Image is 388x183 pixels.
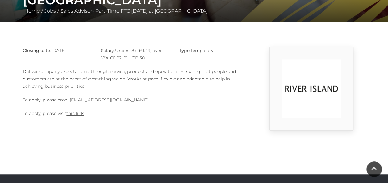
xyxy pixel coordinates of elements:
p: Deliver company expectations, through service, product and operations. Ensuring that people and c... [23,68,248,90]
p: Temporary [179,47,248,54]
a: this link [66,111,84,116]
strong: Closing date: [23,48,51,53]
p: To apply, please email . [23,96,248,104]
a: Jobs [43,8,57,14]
p: To apply, please visit . [23,110,248,117]
a: Sales Advisor- Part-Time FTC [DATE] at [GEOGRAPHIC_DATA] [59,8,209,14]
p: Under 18’s £9.49, over 18’s £11.22, 21+ £12.30 [101,47,170,62]
strong: Salary: [101,48,115,53]
strong: Type: [179,48,190,53]
a: [EMAIL_ADDRESS][DOMAIN_NAME] [70,97,148,103]
p: [DATE] [23,47,92,54]
img: 9_1554823252_w6od.png [282,59,341,118]
a: Home [23,8,41,14]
